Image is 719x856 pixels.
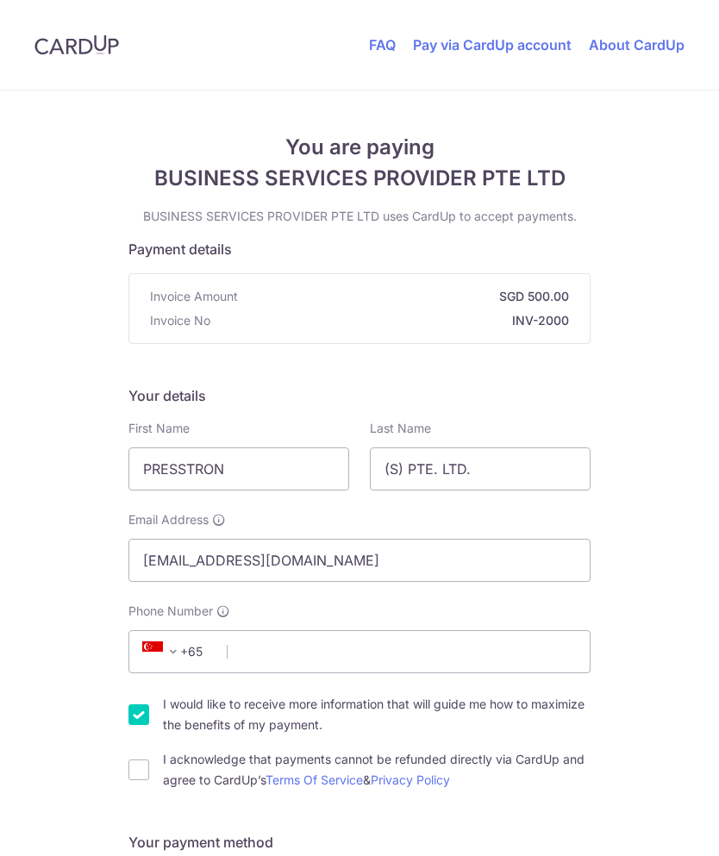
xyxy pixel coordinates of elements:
p: BUSINESS SERVICES PROVIDER PTE LTD uses CardUp to accept payments. [128,208,591,225]
span: +65 [137,641,215,662]
span: Invoice No [150,312,210,329]
a: Privacy Policy [371,772,450,787]
img: CardUp [34,34,119,55]
span: BUSINESS SERVICES PROVIDER PTE LTD [128,163,591,194]
label: First Name [128,420,190,437]
label: I acknowledge that payments cannot be refunded directly via CardUp and agree to CardUp’s & [163,749,591,790]
label: I would like to receive more information that will guide me how to maximize the benefits of my pa... [163,694,591,735]
strong: INV-2000 [217,312,569,329]
input: First name [128,447,349,490]
span: +65 [142,641,184,662]
h5: Payment details [128,239,591,259]
span: Invoice Amount [150,288,238,305]
span: You are paying [128,132,591,163]
a: Terms Of Service [266,772,363,787]
input: Last name [370,447,591,490]
label: Last Name [370,420,431,437]
a: FAQ [369,36,396,53]
strong: SGD 500.00 [245,288,569,305]
a: Pay via CardUp account [413,36,572,53]
h5: Your payment method [128,832,591,853]
span: Phone Number [128,603,213,620]
a: About CardUp [589,36,685,53]
span: Email Address [128,511,209,528]
input: Email address [128,539,591,582]
h5: Your details [128,385,591,406]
